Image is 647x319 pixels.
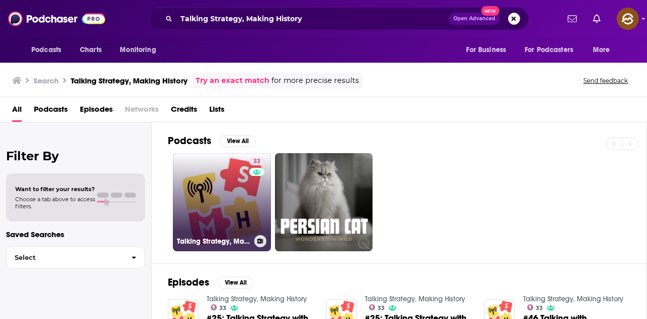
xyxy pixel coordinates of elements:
[80,101,113,122] a: Episodes
[73,40,108,60] a: Charts
[617,8,639,30] span: Logged in as hey85204
[365,295,465,303] a: Talking Strategy, Making History
[525,43,573,57] span: For Podcasters
[217,277,254,289] button: View All
[8,9,105,28] img: Podchaser - Follow, Share and Rate Podcasts
[71,76,188,85] h3: Talking Strategy, Making History
[168,134,256,147] a: PodcastsView All
[24,40,74,60] button: open menu
[173,153,271,251] a: 33Talking Strategy, Making History
[196,75,269,86] a: Try an exact match
[113,40,169,60] button: open menu
[369,304,385,310] a: 33
[593,43,610,57] span: More
[120,43,156,57] span: Monitoring
[271,75,359,86] span: for more precise results
[449,13,500,25] button: Open AdvancedNew
[168,276,254,289] a: EpisodesView All
[586,40,623,60] button: open menu
[527,304,543,310] a: 33
[211,304,227,310] a: 33
[518,40,588,60] button: open menu
[453,16,495,21] span: Open Advanced
[12,101,22,122] a: All
[564,10,581,27] a: Show notifications dropdown
[536,306,543,310] span: 33
[617,8,639,30] button: Show profile menu
[481,6,499,16] span: New
[249,157,264,165] a: 33
[209,101,224,122] a: Lists
[168,134,211,147] h2: Podcasts
[15,196,95,210] span: Choose a tab above to access filters.
[6,149,145,163] h2: Filter By
[219,135,256,147] button: View All
[31,43,61,57] span: Podcasts
[176,11,449,27] input: Search podcasts, credits, & more...
[523,295,623,303] a: Talking Strategy, Making History
[15,186,95,193] span: Want to filter your results?
[177,237,250,246] h3: Talking Strategy, Making History
[80,43,102,57] span: Charts
[589,10,605,27] a: Show notifications dropdown
[6,230,145,239] p: Saved Searches
[219,306,226,310] span: 33
[168,276,209,289] h2: Episodes
[580,76,631,85] button: Send feedback
[466,43,506,57] span: For Business
[149,7,529,30] div: Search podcasts, credits, & more...
[6,246,145,269] button: Select
[207,295,307,303] a: Talking Strategy, Making History
[34,101,68,122] a: Podcasts
[171,101,197,122] a: Credits
[253,157,260,167] span: 33
[378,306,385,310] span: 33
[33,76,59,85] h3: Search
[459,40,519,60] button: open menu
[617,8,639,30] img: User Profile
[125,101,159,122] span: Networks
[7,254,123,261] span: Select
